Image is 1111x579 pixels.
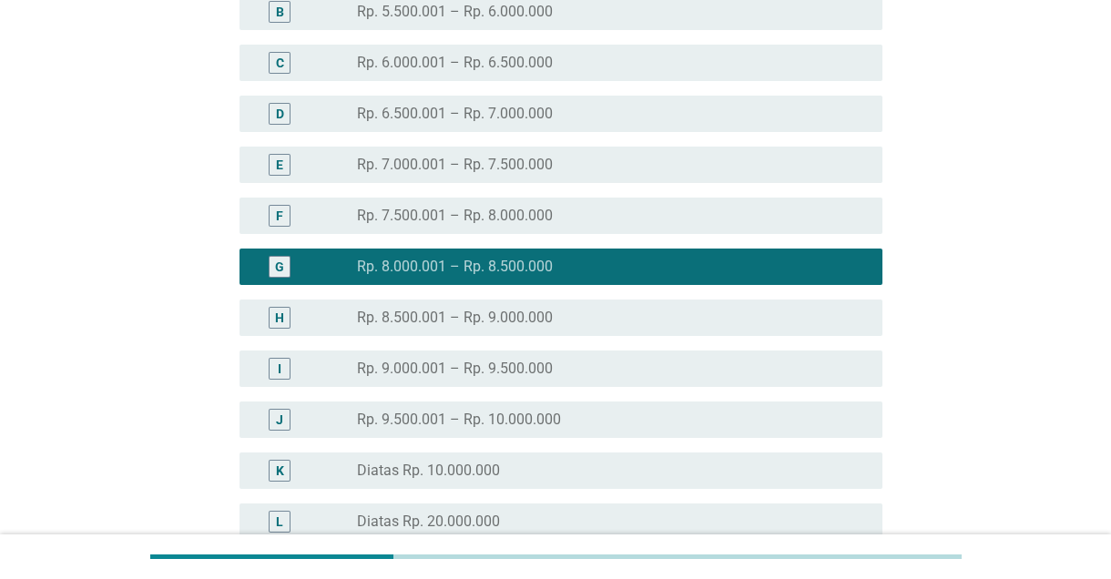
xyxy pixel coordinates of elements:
[357,309,553,327] label: Rp. 8.500.001 – Rp. 9.000.000
[357,3,553,21] label: Rp. 5.500.001 – Rp. 6.000.000
[276,512,283,531] div: L
[357,54,553,72] label: Rp. 6.000.001 – Rp. 6.500.000
[276,206,283,225] div: F
[357,411,561,429] label: Rp. 9.500.001 – Rp. 10.000.000
[357,258,553,276] label: Rp. 8.000.001 – Rp. 8.500.000
[278,359,281,378] div: I
[276,53,284,72] div: C
[357,207,553,225] label: Rp. 7.500.001 – Rp. 8.000.000
[276,2,284,21] div: B
[357,462,500,480] label: Diatas Rp. 10.000.000
[357,156,553,174] label: Rp. 7.000.001 – Rp. 7.500.000
[357,105,553,123] label: Rp. 6.500.001 – Rp. 7.000.000
[276,410,283,429] div: J
[357,360,553,378] label: Rp. 9.000.001 – Rp. 9.500.000
[276,155,283,174] div: E
[276,104,284,123] div: D
[275,257,284,276] div: G
[275,308,284,327] div: H
[276,461,284,480] div: K
[357,513,500,531] label: Diatas Rp. 20.000.000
